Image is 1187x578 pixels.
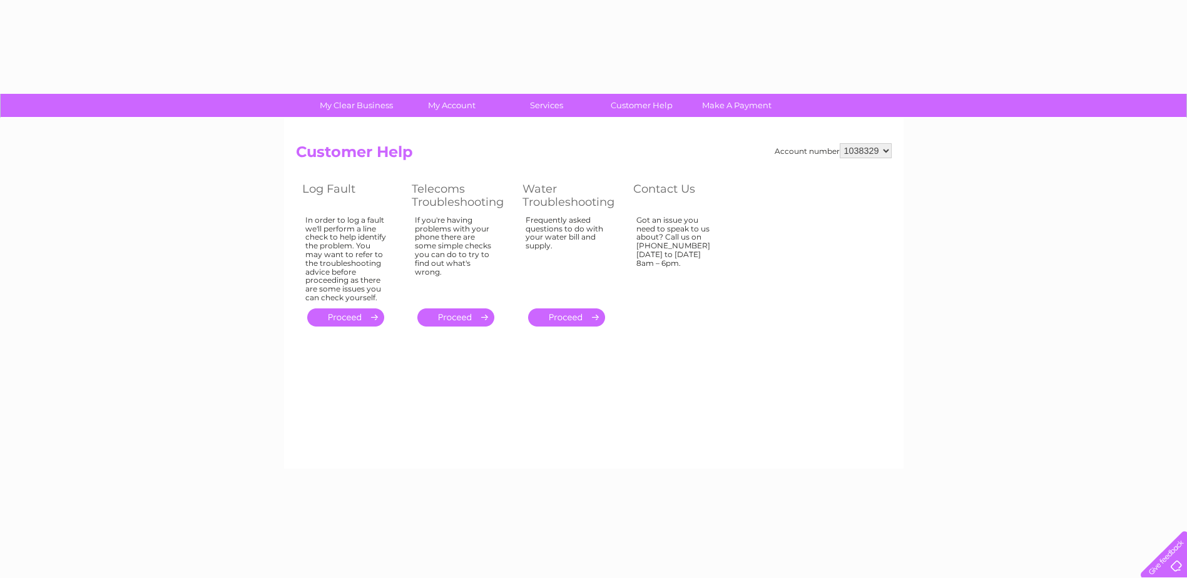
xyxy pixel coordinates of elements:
th: Water Troubleshooting [516,179,627,212]
a: Customer Help [590,94,693,117]
div: Got an issue you need to speak to us about? Call us on [PHONE_NUMBER] [DATE] to [DATE] 8am – 6pm. [636,216,718,297]
a: . [307,308,384,327]
div: Account number [775,143,892,158]
th: Telecoms Troubleshooting [405,179,516,212]
a: My Clear Business [305,94,408,117]
div: If you're having problems with your phone there are some simple checks you can do to try to find ... [415,216,497,297]
a: . [528,308,605,327]
a: . [417,308,494,327]
a: Make A Payment [685,94,788,117]
div: Frequently asked questions to do with your water bill and supply. [526,216,608,297]
th: Contact Us [627,179,736,212]
a: Services [495,94,598,117]
th: Log Fault [296,179,405,212]
h2: Customer Help [296,143,892,167]
div: In order to log a fault we'll perform a line check to help identify the problem. You may want to ... [305,216,387,302]
a: My Account [400,94,503,117]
